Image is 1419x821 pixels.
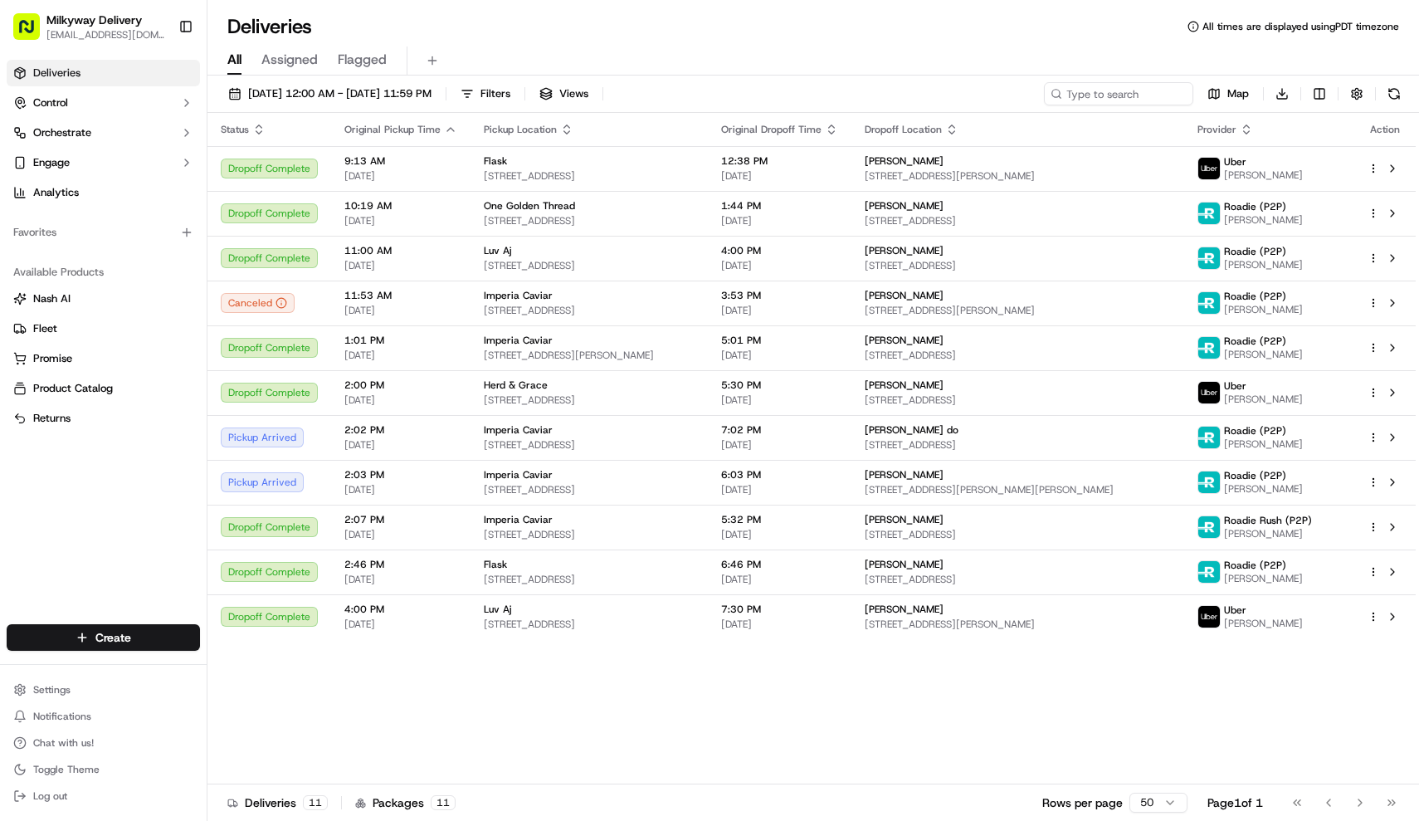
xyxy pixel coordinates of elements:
span: 9:13 AM [344,154,457,168]
span: 2:00 PM [344,379,457,392]
div: Page 1 of 1 [1207,794,1263,811]
span: [STREET_ADDRESS] [484,438,695,452]
span: Roadie (P2P) [1224,200,1286,213]
span: Status [221,123,249,136]
span: Flagged [338,50,387,70]
span: Assigned [261,50,318,70]
span: [DATE] [721,528,838,541]
span: Deliveries [33,66,80,81]
span: [STREET_ADDRESS] [865,259,1171,272]
span: Pickup Location [484,123,557,136]
span: Luv Aj [484,244,511,257]
a: Product Catalog [13,381,193,396]
img: roadie-logo-v2.jpg [1198,292,1220,314]
span: 3:53 PM [721,289,838,302]
span: [STREET_ADDRESS][PERSON_NAME] [484,349,695,362]
span: Imperia Caviar [484,334,553,347]
span: Roadie (P2P) [1224,245,1286,258]
span: 1:44 PM [721,199,838,213]
span: 5:01 PM [721,334,838,347]
span: [DATE] [344,259,457,272]
a: Fleet [13,321,193,336]
span: Flask [484,558,507,571]
span: [STREET_ADDRESS] [484,259,695,272]
span: [PERSON_NAME] [1224,617,1303,630]
span: [DATE] [721,304,838,317]
button: Filters [453,82,518,105]
img: roadie-logo-v2.jpg [1198,337,1220,359]
a: Returns [13,411,193,426]
span: [DATE] [344,169,457,183]
span: Imperia Caviar [484,423,553,437]
span: [STREET_ADDRESS] [484,618,695,631]
span: 12:38 PM [721,154,838,168]
button: Engage [7,149,200,176]
div: Packages [355,794,456,811]
img: roadie-logo-v2.jpg [1198,203,1220,224]
span: Milkyway Delivery [46,12,142,28]
button: Milkyway Delivery[EMAIL_ADDRESS][DOMAIN_NAME] [7,7,172,46]
span: 5:32 PM [721,513,838,526]
span: [DATE] [344,349,457,362]
div: Favorites [7,219,200,246]
span: 5:30 PM [721,379,838,392]
span: Notifications [33,710,91,723]
button: Returns [7,405,200,432]
span: [PERSON_NAME] [1224,303,1303,316]
input: Type to search [1044,82,1193,105]
div: Action [1368,123,1402,136]
span: Roadie (P2P) [1224,469,1286,482]
span: Flask [484,154,507,168]
div: Deliveries [227,794,328,811]
img: roadie-logo-v2.jpg [1198,472,1220,493]
span: [STREET_ADDRESS][PERSON_NAME][PERSON_NAME] [865,483,1171,496]
span: All [227,50,241,70]
span: [STREET_ADDRESS] [865,528,1171,541]
button: Refresh [1382,82,1406,105]
span: Provider [1197,123,1236,136]
span: One Golden Thread [484,199,575,213]
span: [STREET_ADDRESS] [484,169,695,183]
span: [PERSON_NAME] [1224,572,1303,585]
button: Control [7,90,200,116]
span: [DATE] [344,304,457,317]
span: Dropoff Location [865,123,942,136]
img: uber-new-logo.jpeg [1198,158,1220,179]
span: [PERSON_NAME] [865,199,944,213]
a: Analytics [7,179,200,206]
span: [DATE] [721,393,838,407]
button: Map [1200,82,1256,105]
span: Roadie (P2P) [1224,424,1286,437]
span: 2:03 PM [344,468,457,481]
button: Create [7,624,200,651]
span: 2:07 PM [344,513,457,526]
span: Create [95,629,131,646]
span: [DATE] [344,393,457,407]
button: [EMAIL_ADDRESS][DOMAIN_NAME] [46,28,165,42]
span: [DATE] [721,214,838,227]
span: [PERSON_NAME] [1224,482,1303,496]
span: [DATE] [721,259,838,272]
img: uber-new-logo.jpeg [1198,606,1220,628]
button: Canceled [221,293,295,313]
span: [DATE] [344,438,457,452]
a: Deliveries [7,60,200,86]
span: Original Dropoff Time [721,123,822,136]
span: [DATE] [721,169,838,183]
span: Herd & Grace [484,379,548,392]
span: 7:30 PM [721,603,838,616]
span: 1:01 PM [344,334,457,347]
span: 6:03 PM [721,468,838,481]
span: [PERSON_NAME] [865,334,944,347]
span: Filters [480,86,510,101]
span: 7:02 PM [721,423,838,437]
span: [STREET_ADDRESS][PERSON_NAME] [865,304,1171,317]
span: [DATE] [721,618,838,631]
button: Nash AI [7,286,200,312]
span: 4:00 PM [344,603,457,616]
button: [DATE] 12:00 AM - [DATE] 11:59 PM [221,82,439,105]
a: Promise [13,351,193,366]
button: Log out [7,784,200,808]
